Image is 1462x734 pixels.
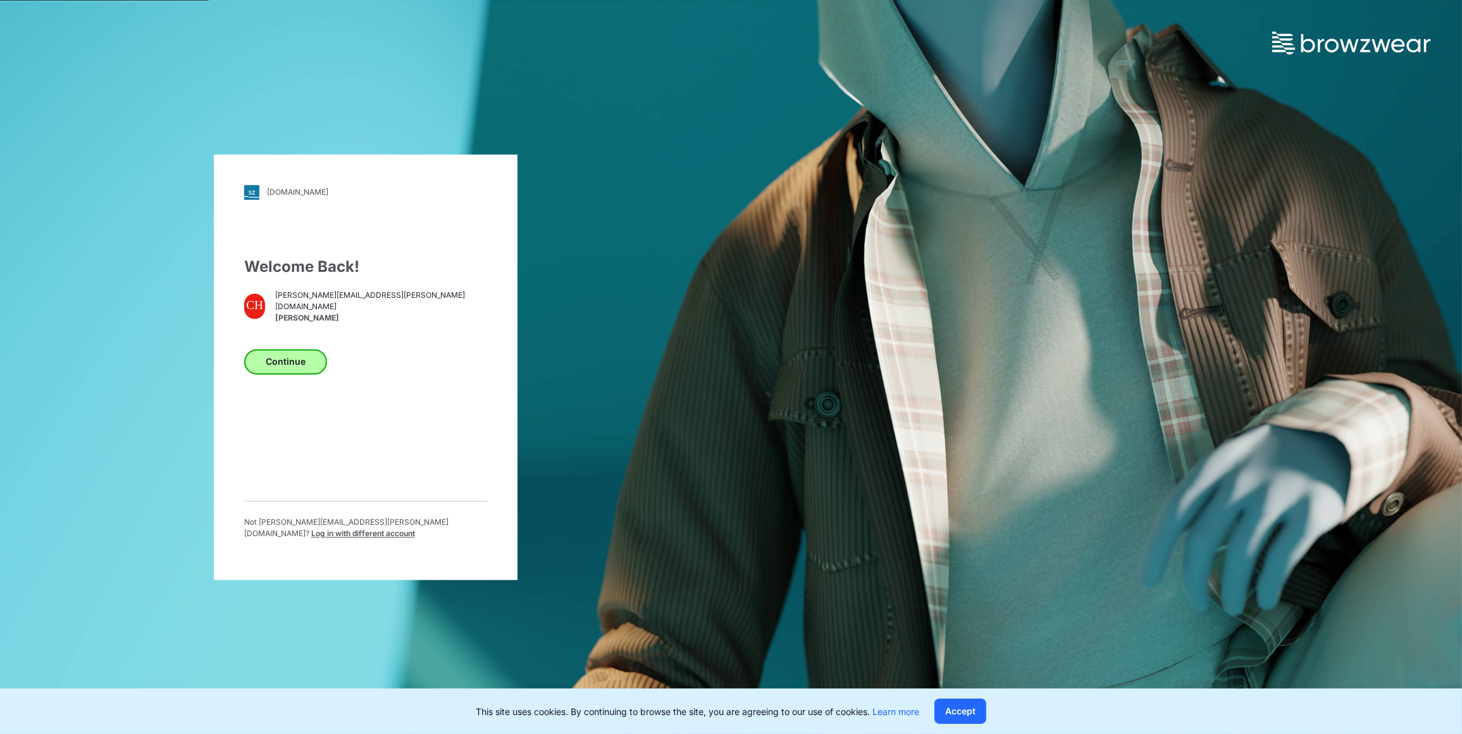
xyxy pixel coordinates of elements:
span: [PERSON_NAME][EMAIL_ADDRESS][PERSON_NAME][DOMAIN_NAME] [275,290,486,313]
span: [PERSON_NAME] [275,313,486,324]
p: Not [PERSON_NAME][EMAIL_ADDRESS][PERSON_NAME][DOMAIN_NAME] ? [244,517,487,539]
span: Log in with different account [311,529,415,538]
a: Learn more [872,706,919,717]
img: svg+xml;base64,PHN2ZyB3aWR0aD0iMjgiIGhlaWdodD0iMjgiIHZpZXdCb3g9IjAgMCAyOCAyOCIgZmlsbD0ibm9uZSIgeG... [244,185,259,200]
button: Accept [934,699,986,724]
div: Welcome Back! [244,255,487,278]
div: CH [244,293,266,319]
img: browzwear-logo.73288ffb.svg [1272,32,1430,54]
div: [DOMAIN_NAME] [267,188,328,197]
button: Continue [244,349,327,374]
p: This site uses cookies. By continuing to browse the site, you are agreeing to our use of cookies. [476,705,919,718]
a: [DOMAIN_NAME] [244,185,487,200]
